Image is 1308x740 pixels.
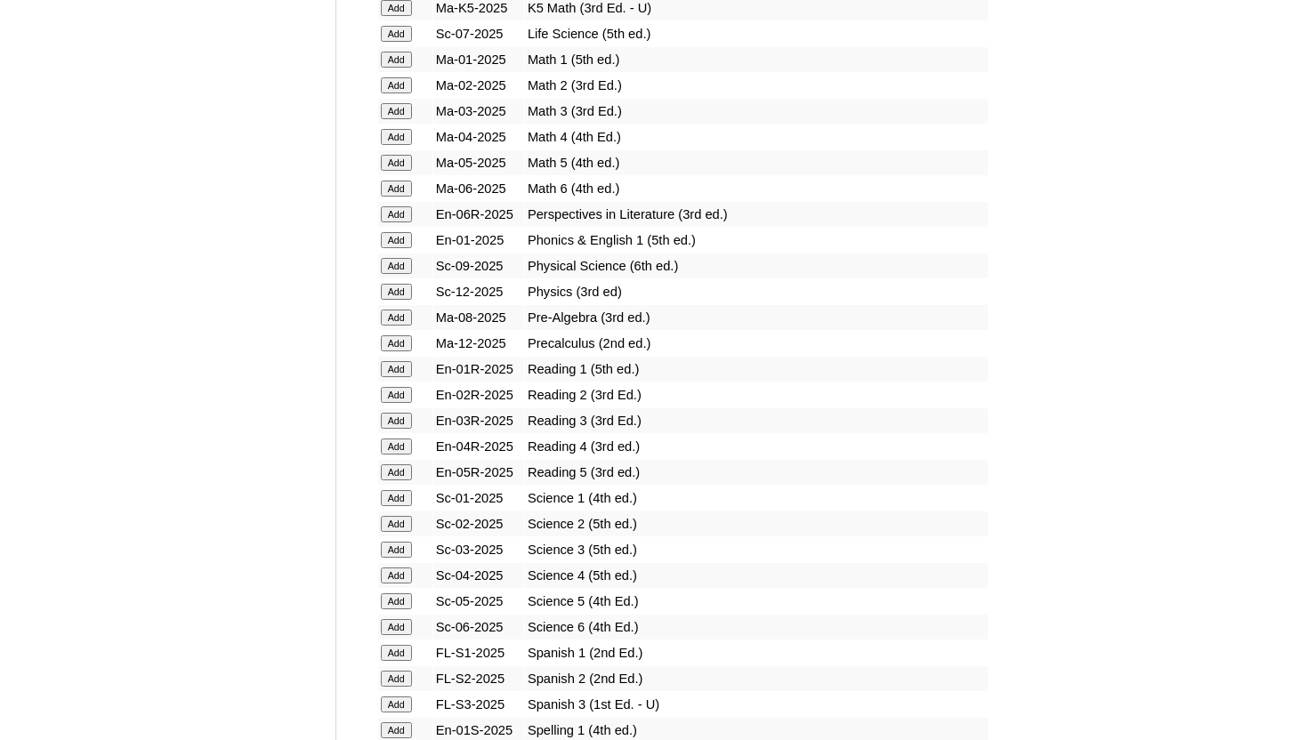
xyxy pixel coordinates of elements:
input: Add [381,284,412,300]
td: Reading 5 (3rd ed.) [525,460,988,485]
input: Add [381,129,412,145]
td: Math 4 (4th Ed.) [525,125,988,149]
td: Science 2 (5th ed.) [525,511,988,536]
td: En-06R-2025 [433,202,524,227]
td: FL-S3-2025 [433,692,524,717]
td: Reading 1 (5th ed.) [525,357,988,382]
td: Sc-07-2025 [433,21,524,46]
td: Math 3 (3rd Ed.) [525,99,988,124]
input: Add [381,335,412,351]
td: Ma-01-2025 [433,47,524,72]
td: Phonics & English 1 (5th ed.) [525,228,988,253]
td: Math 5 (4th ed.) [525,150,988,175]
td: Sc-04-2025 [433,563,524,588]
input: Add [381,26,412,42]
input: Add [381,490,412,506]
input: Add [381,696,412,712]
td: Sc-06-2025 [433,615,524,639]
input: Add [381,155,412,171]
td: Ma-03-2025 [433,99,524,124]
td: Ma-08-2025 [433,305,524,330]
input: Add [381,103,412,119]
td: Reading 3 (3rd Ed.) [525,408,988,433]
td: En-05R-2025 [433,460,524,485]
td: Ma-06-2025 [433,176,524,201]
input: Add [381,542,412,558]
td: FL-S1-2025 [433,640,524,665]
td: Life Science (5th ed.) [525,21,988,46]
td: Spanish 2 (2nd Ed.) [525,666,988,691]
input: Add [381,310,412,326]
input: Add [381,232,412,248]
td: Ma-04-2025 [433,125,524,149]
td: Physics (3rd ed) [525,279,988,304]
td: En-03R-2025 [433,408,524,433]
td: Math 2 (3rd Ed.) [525,73,988,98]
td: En-02R-2025 [433,382,524,407]
td: Sc-01-2025 [433,486,524,511]
td: Spanish 3 (1st Ed. - U) [525,692,988,717]
td: Math 6 (4th ed.) [525,176,988,201]
input: Add [381,593,412,609]
input: Add [381,387,412,403]
td: Pre-Algebra (3rd ed.) [525,305,988,330]
input: Add [381,52,412,68]
input: Add [381,438,412,454]
td: FL-S2-2025 [433,666,524,691]
input: Add [381,619,412,635]
input: Add [381,722,412,738]
td: Sc-03-2025 [433,537,524,562]
td: Physical Science (6th ed.) [525,253,988,278]
td: Reading 2 (3rd Ed.) [525,382,988,407]
input: Add [381,361,412,377]
input: Add [381,567,412,583]
input: Add [381,206,412,222]
input: Add [381,645,412,661]
input: Add [381,77,412,93]
input: Add [381,413,412,429]
td: Perspectives in Literature (3rd ed.) [525,202,988,227]
td: Math 1 (5th ed.) [525,47,988,72]
td: Sc-05-2025 [433,589,524,614]
td: Science 1 (4th ed.) [525,486,988,511]
input: Add [381,181,412,197]
td: Sc-09-2025 [433,253,524,278]
td: Science 6 (4th Ed.) [525,615,988,639]
td: Sc-02-2025 [433,511,524,536]
td: Ma-05-2025 [433,150,524,175]
td: En-04R-2025 [433,434,524,459]
td: En-01R-2025 [433,357,524,382]
td: Sc-12-2025 [433,279,524,304]
td: Science 5 (4th Ed.) [525,589,988,614]
td: Ma-12-2025 [433,331,524,356]
td: Science 4 (5th ed.) [525,563,988,588]
td: Precalculus (2nd ed.) [525,331,988,356]
input: Add [381,516,412,532]
td: Spanish 1 (2nd Ed.) [525,640,988,665]
td: Science 3 (5th ed.) [525,537,988,562]
td: En-01-2025 [433,228,524,253]
td: Ma-02-2025 [433,73,524,98]
input: Add [381,671,412,687]
td: Reading 4 (3rd ed.) [525,434,988,459]
input: Add [381,464,412,480]
input: Add [381,258,412,274]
